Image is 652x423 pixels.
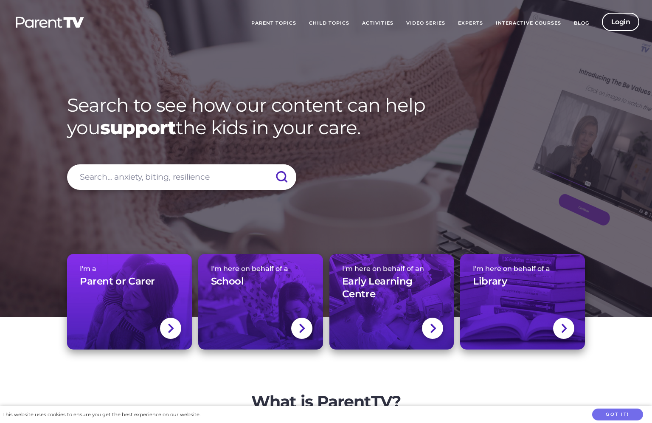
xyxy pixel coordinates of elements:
[80,265,179,273] span: I'm a
[3,410,200,419] div: This website uses cookies to ensure you get the best experience on our website.
[342,265,441,273] span: I'm here on behalf of an
[489,13,568,34] a: Interactive Courses
[67,94,585,139] h1: Search to see how our content can help you the kids in your care.
[592,409,643,421] button: Got it!
[211,275,244,288] h3: School
[356,13,400,34] a: Activities
[298,323,305,334] img: svg+xml;base64,PHN2ZyBlbmFibGUtYmFja2dyb3VuZD0ibmV3IDAgMCAxNC44IDI1LjciIHZpZXdCb3g9IjAgMCAxNC44ID...
[342,275,441,301] h3: Early Learning Centre
[602,13,640,31] a: Login
[460,254,585,350] a: I'm here on behalf of aLibrary
[15,16,85,28] img: parenttv-logo-white.4c85aaf.svg
[329,254,454,350] a: I'm here on behalf of anEarly Learning Centre
[198,254,323,350] a: I'm here on behalf of aSchool
[400,13,452,34] a: Video Series
[561,323,567,334] img: svg+xml;base64,PHN2ZyBlbmFibGUtYmFja2dyb3VuZD0ibmV3IDAgMCAxNC44IDI1LjciIHZpZXdCb3g9IjAgMCAxNC44ID...
[67,254,192,350] a: I'm aParent or Carer
[430,323,436,334] img: svg+xml;base64,PHN2ZyBlbmFibGUtYmFja2dyb3VuZD0ibmV3IDAgMCAxNC44IDI1LjciIHZpZXdCb3g9IjAgMCAxNC44ID...
[67,164,296,190] input: Search... anxiety, biting, resilience
[452,13,489,34] a: Experts
[245,13,303,34] a: Parent Topics
[473,265,572,273] span: I'm here on behalf of a
[267,164,296,190] input: Submit
[211,265,310,273] span: I'm here on behalf of a
[303,13,356,34] a: Child Topics
[100,116,176,139] strong: support
[80,275,155,288] h3: Parent or Carer
[167,323,174,334] img: svg+xml;base64,PHN2ZyBlbmFibGUtYmFja2dyb3VuZD0ibmV3IDAgMCAxNC44IDI1LjciIHZpZXdCb3g9IjAgMCAxNC44ID...
[473,275,507,288] h3: Library
[568,13,596,34] a: Blog
[167,392,485,412] h2: What is ParentTV?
